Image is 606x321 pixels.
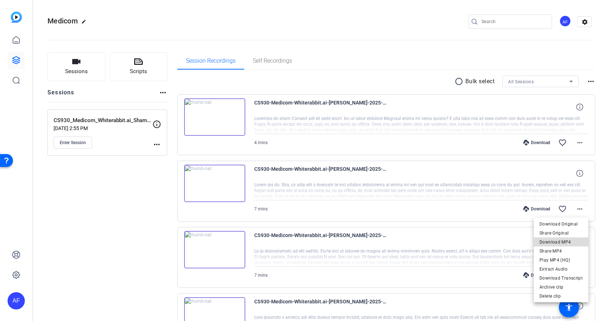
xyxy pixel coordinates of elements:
[539,229,583,237] span: Share Original
[539,220,583,228] span: Download Original
[539,265,583,273] span: Extract Audio
[539,256,583,264] span: Play MP4 (HQ)
[539,247,583,255] span: Share MP4
[539,238,583,246] span: Download MP4
[539,283,583,291] span: Archive clip
[539,274,583,282] span: Download Transcript
[539,292,583,300] span: Delete clip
